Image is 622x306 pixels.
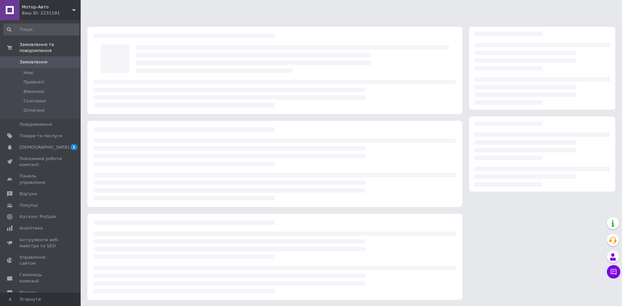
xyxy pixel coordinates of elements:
[24,89,44,95] span: Виконані
[19,290,37,296] span: Маркет
[19,272,62,284] span: Гаманець компанії
[19,225,43,231] span: Аналітика
[19,156,62,168] span: Показники роботи компанії
[19,237,62,249] span: Інструменти веб-майстра та SEO
[19,173,62,185] span: Панель управління
[19,133,62,139] span: Товари та послуги
[3,23,79,36] input: Пошук
[19,42,81,54] span: Замовлення та повідомлення
[22,10,81,16] div: Ваш ID: 2231191
[19,121,52,127] span: Повідомлення
[19,144,69,150] span: [DEMOGRAPHIC_DATA]
[24,70,33,76] span: Нові
[71,144,77,150] span: 1
[24,98,46,104] span: Скасовані
[19,202,38,208] span: Покупці
[19,191,37,197] span: Відгуки
[19,59,47,65] span: Замовлення
[19,214,56,220] span: Каталог ProSale
[24,107,45,113] span: Оплачені
[19,254,62,266] span: Управління сайтом
[22,4,72,10] span: Мотор-Авто
[607,265,620,278] button: Чат з покупцем
[24,79,44,85] span: Прийняті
